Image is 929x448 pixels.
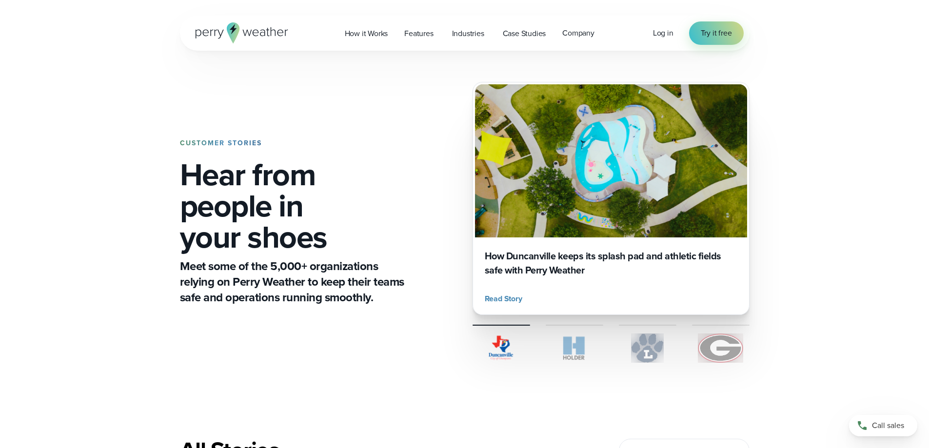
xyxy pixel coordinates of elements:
a: Try it free [689,21,744,45]
span: Company [562,27,594,39]
img: Holder.svg [546,333,603,363]
h1: Hear from people in your shoes [180,159,408,253]
div: slideshow [473,82,750,315]
img: City of Duncanville Logo [473,333,530,363]
a: Call sales [849,415,917,436]
a: How it Works [336,23,396,43]
a: Duncanville Splash Pad How Duncanville keeps its splash pad and athletic fields safe with Perry W... [473,82,750,315]
strong: CUSTOMER STORIES [180,138,262,148]
span: Case Studies [503,28,546,39]
button: Read Story [485,293,526,305]
a: Case Studies [494,23,554,43]
span: Read Story [485,293,522,305]
p: Meet some of the 5,000+ organizations relying on Perry Weather to keep their teams safe and opera... [180,258,408,305]
a: Log in [653,27,673,39]
span: Features [404,28,433,39]
span: Call sales [872,420,904,431]
img: Duncanville Splash Pad [475,84,747,237]
h3: How Duncanville keeps its splash pad and athletic fields safe with Perry Weather [485,249,737,277]
div: 1 of 4 [473,82,750,315]
span: Industries [452,28,484,39]
span: Try it free [701,27,732,39]
span: How it Works [345,28,388,39]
